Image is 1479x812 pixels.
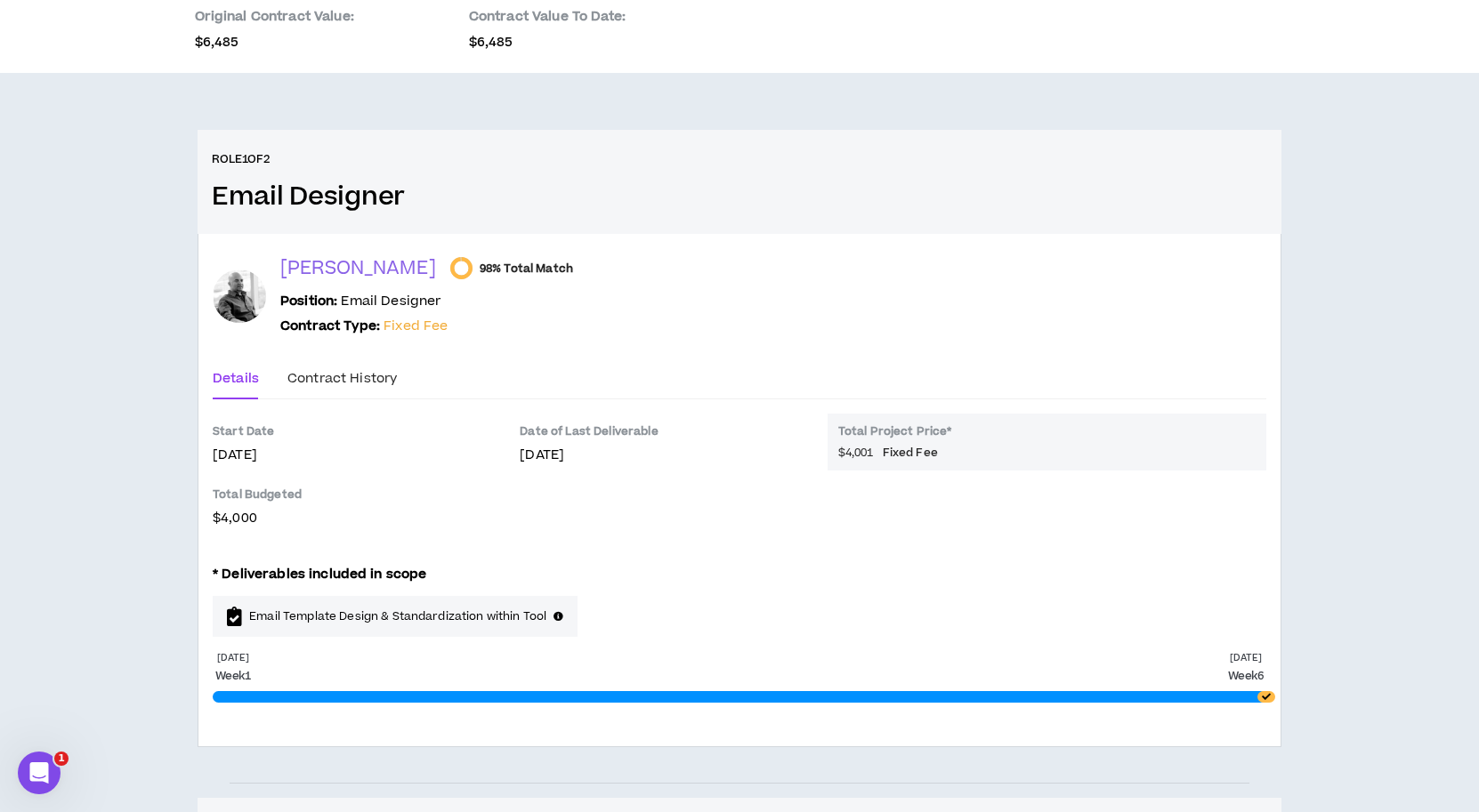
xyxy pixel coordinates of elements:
b: Position: [280,292,337,310]
b: Contract Type: [280,317,380,335]
p: Total Budgeted [213,487,502,509]
p: [PERSON_NAME] [280,256,436,281]
div: Rick K. [213,269,266,323]
p: [DATE] [217,651,248,664]
p: Week 1 [215,668,251,684]
iframe: Intercom live chat [18,752,61,794]
span: $4,001 [838,446,874,460]
p: $4,000 [213,509,502,528]
p: Email Designer [280,292,440,311]
p: Total Project Price* [838,424,1256,446]
p: $6,485 [469,34,736,52]
span: 98% Total Match [480,261,573,276]
p: Contract Value To Date: [469,7,736,27]
p: $6,485 [195,34,462,52]
div: Details [213,369,259,389]
p: Date of Last Deliverable [520,424,658,438]
span: Fixed Fee [883,446,938,460]
p: [DATE] [1230,651,1261,664]
h6: Role 1 of 2 [212,151,270,167]
p: Week 6 [1228,668,1264,684]
p: [DATE] [213,446,502,465]
span: Fixed Fee [384,317,448,335]
div: Contract History [287,369,397,389]
p: Original Contract Value: [195,7,462,27]
p: [DATE] [520,446,809,465]
p: * Deliverables included in scope [213,565,426,584]
span: Email Template Design & Standardization within Tool [249,609,546,623]
span: 1 [54,752,69,766]
p: Start Date [213,424,274,438]
h3: Email Designer [212,181,1267,213]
